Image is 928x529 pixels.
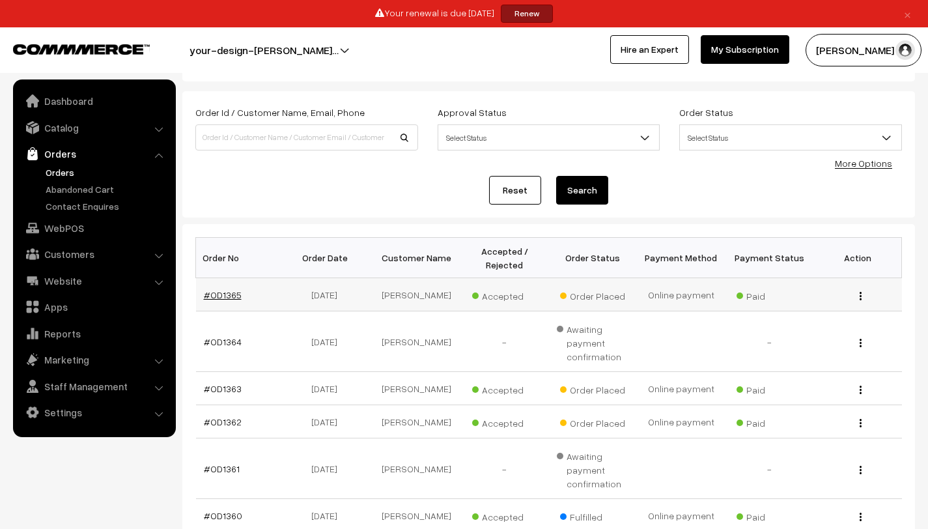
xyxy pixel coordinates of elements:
[16,116,171,139] a: Catalog
[549,238,638,278] th: Order Status
[284,405,373,438] td: [DATE]
[284,238,373,278] th: Order Date
[16,375,171,398] a: Staff Management
[204,463,240,474] a: #OD1361
[373,311,461,372] td: [PERSON_NAME]
[899,6,916,21] a: ×
[610,35,689,64] a: Hire an Expert
[472,380,537,397] span: Accepted
[860,292,862,300] img: Menu
[637,238,725,278] th: Payment Method
[860,339,862,347] img: Menu
[204,289,242,300] a: #OD1365
[560,413,625,430] span: Order Placed
[560,380,625,397] span: Order Placed
[679,106,733,119] label: Order Status
[737,413,802,430] span: Paid
[42,199,171,213] a: Contact Enquires
[860,466,862,474] img: Menu
[16,89,171,113] a: Dashboard
[195,106,365,119] label: Order Id / Customer Name, Email, Phone
[701,35,789,64] a: My Subscription
[737,286,802,303] span: Paid
[373,405,461,438] td: [PERSON_NAME]
[557,319,630,364] span: Awaiting payment confirmation
[725,311,814,372] td: -
[284,372,373,405] td: [DATE]
[489,176,541,205] a: Reset
[16,242,171,266] a: Customers
[472,507,537,524] span: Accepted
[16,295,171,319] a: Apps
[679,124,902,150] span: Select Status
[373,372,461,405] td: [PERSON_NAME]
[204,510,242,521] a: #OD1360
[556,176,608,205] button: Search
[680,126,901,149] span: Select Status
[637,278,725,311] td: Online payment
[472,286,537,303] span: Accepted
[460,238,549,278] th: Accepted / Rejected
[196,238,285,278] th: Order No
[5,5,923,23] div: Your renewal is due [DATE]
[806,34,921,66] button: [PERSON_NAME] N.P
[16,269,171,293] a: Website
[637,405,725,438] td: Online payment
[557,446,630,491] span: Awaiting payment confirmation
[144,34,384,66] button: your-design-[PERSON_NAME]…
[204,416,242,427] a: #OD1362
[373,238,461,278] th: Customer Name
[560,507,625,524] span: Fulfilled
[725,238,814,278] th: Payment Status
[895,40,915,60] img: user
[438,106,507,119] label: Approval Status
[16,348,171,371] a: Marketing
[813,238,902,278] th: Action
[860,419,862,427] img: Menu
[472,413,537,430] span: Accepted
[42,165,171,179] a: Orders
[860,513,862,521] img: Menu
[284,438,373,499] td: [DATE]
[637,372,725,405] td: Online payment
[438,124,660,150] span: Select Status
[16,216,171,240] a: WebPOS
[16,401,171,424] a: Settings
[16,142,171,165] a: Orders
[13,40,127,56] a: COMMMERCE
[195,124,418,150] input: Order Id / Customer Name / Customer Email / Customer Phone
[284,278,373,311] td: [DATE]
[501,5,553,23] a: Renew
[204,383,242,394] a: #OD1363
[204,336,242,347] a: #OD1364
[16,322,171,345] a: Reports
[373,438,461,499] td: [PERSON_NAME]
[373,278,461,311] td: [PERSON_NAME]
[725,438,814,499] td: -
[284,311,373,372] td: [DATE]
[860,386,862,394] img: Menu
[460,311,549,372] td: -
[835,158,892,169] a: More Options
[560,286,625,303] span: Order Placed
[737,380,802,397] span: Paid
[460,438,549,499] td: -
[438,126,660,149] span: Select Status
[737,507,802,524] span: Paid
[13,44,150,54] img: COMMMERCE
[42,182,171,196] a: Abandoned Cart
